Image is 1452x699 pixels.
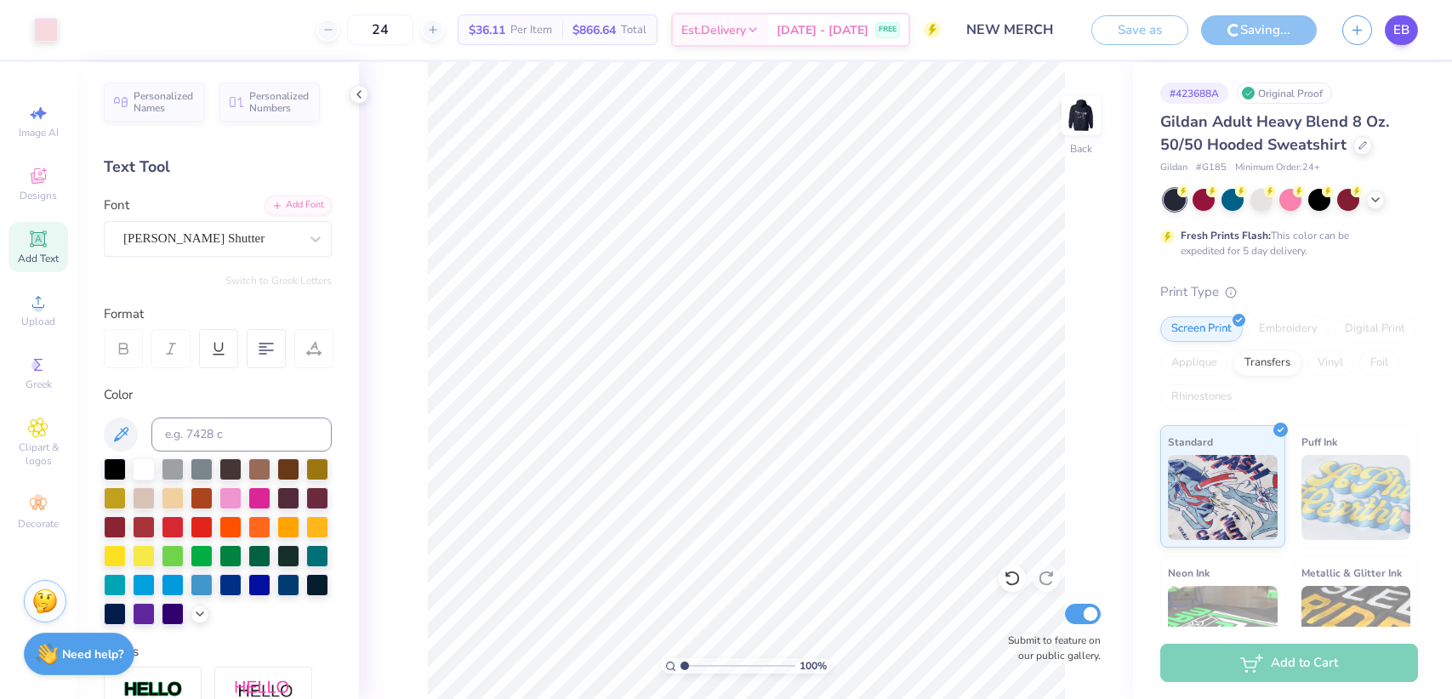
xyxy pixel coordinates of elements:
div: Text Tool [104,156,332,179]
button: Switch to Greek Letters [225,274,332,287]
div: Color [104,385,332,405]
input: – – [347,14,413,45]
span: Gildan [1160,161,1187,175]
img: Metallic & Glitter Ink [1301,586,1411,671]
div: Original Proof [1237,82,1332,104]
span: Total [621,21,646,39]
input: Untitled Design [954,13,1079,47]
div: Embroidery [1248,316,1329,342]
div: Digital Print [1334,316,1416,342]
span: FREE [879,24,897,36]
a: EB [1385,15,1418,45]
span: Greek [26,378,52,391]
span: Personalized Numbers [249,90,310,114]
div: Rhinestones [1160,384,1243,410]
span: Neon Ink [1168,564,1210,582]
div: Add Font [265,196,332,215]
span: Standard [1168,433,1213,451]
img: Neon Ink [1168,586,1278,671]
strong: Fresh Prints Flash: [1181,229,1271,242]
span: EB [1393,20,1409,40]
span: Image AI [19,126,59,139]
input: e.g. 7428 c [151,418,332,452]
div: # 423688A [1160,82,1228,104]
span: Minimum Order: 24 + [1235,161,1320,175]
img: Back [1064,99,1098,133]
div: Vinyl [1307,350,1354,376]
span: Puff Ink [1301,433,1337,451]
img: Puff Ink [1301,455,1411,540]
span: Designs [20,189,57,202]
div: Screen Print [1160,316,1243,342]
span: Est. Delivery [681,21,746,39]
div: Styles [104,642,332,662]
label: Submit to feature on our public gallery. [999,633,1101,663]
img: Standard [1168,455,1278,540]
div: This color can be expedited for 5 day delivery. [1181,228,1390,259]
span: Metallic & Glitter Ink [1301,564,1402,582]
strong: Need help? [62,646,123,662]
span: Add Text [18,252,59,265]
span: Personalized Names [134,90,194,114]
span: Clipart & logos [9,440,68,468]
span: Upload [21,315,55,328]
div: Applique [1160,350,1228,376]
span: # G185 [1196,161,1227,175]
span: [DATE] - [DATE] [777,21,868,39]
span: Gildan Adult Heavy Blend 8 Oz. 50/50 Hooded Sweatshirt [1160,111,1389,155]
span: Per Item [510,21,552,39]
label: Font [104,196,129,215]
div: Print Type [1160,282,1418,302]
div: Foil [1359,350,1399,376]
div: Transfers [1233,350,1301,376]
span: Decorate [18,517,59,531]
span: $36.11 [469,21,505,39]
span: $866.64 [572,21,616,39]
span: 100 % [800,658,827,673]
div: Format [104,304,333,324]
div: Back [1070,141,1092,156]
